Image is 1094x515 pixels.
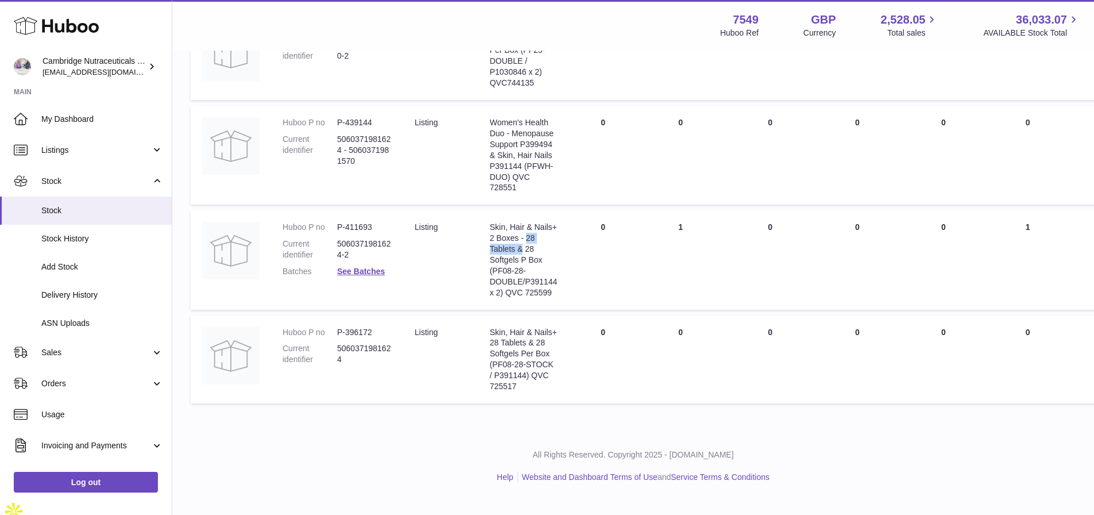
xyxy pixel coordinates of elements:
strong: 7549 [733,12,759,28]
dd: 5060371981624 [337,343,392,365]
img: qvc@camnutra.com [14,58,31,75]
td: 0 [637,106,724,205]
span: Stock History [41,233,163,244]
td: 0 [817,210,898,309]
dt: Current identifier [283,134,337,167]
td: 0 [724,316,817,403]
img: product image [202,222,260,279]
span: listing [415,328,438,337]
dd: P-439144 [337,117,392,128]
span: Orders [41,378,151,389]
dd: 5060401200350-2 [337,40,392,62]
div: Skin, Hair & Nails+ 2 Boxes - 28 Tablets & 28 Softgels P Box (PF08-28-DOUBLE/P391144 x 2) QVC 725599 [490,222,558,298]
a: 2,528.05 Total sales [881,12,939,39]
dd: 5060371981624 - 5060371981570 [337,134,392,167]
span: ASN Uploads [41,318,163,329]
div: Huboo Ref [720,28,759,39]
td: 0 [569,210,637,309]
td: 0 [569,106,637,205]
dd: P-396172 [337,327,392,338]
td: 1 [989,210,1067,309]
dt: Current identifier [283,343,337,365]
td: 0 [989,316,1067,403]
td: 0 [989,12,1067,100]
td: 0 [569,316,637,403]
dt: Huboo P no [283,222,337,233]
div: Currency [803,28,836,39]
dt: Huboo P no [283,327,337,338]
td: 0 [724,106,817,205]
span: 0 [941,328,946,337]
a: Log out [14,472,158,493]
div: Cambridge Nutraceuticals Ltd [42,56,146,78]
span: Add Stock [41,262,163,272]
td: 0 [724,12,817,100]
span: Stock [41,205,163,216]
span: Listings [41,145,151,156]
td: 0 [989,106,1067,205]
span: 2,528.05 [881,12,926,28]
span: listing [415,222,438,232]
dd: P-411693 [337,222,392,233]
div: Skin Hair & Nails+ Duo-28 Tablets Per Box (PF25-DOUBLE / P1030846 x 2) QVC744135 [490,24,558,89]
img: product image [202,24,260,81]
span: listing [415,118,438,127]
a: Website and Dashboard Terms of Use [522,472,658,482]
td: 0 [817,106,898,205]
span: Usage [41,409,163,420]
a: See Batches [337,267,385,276]
a: 36,033.07 AVAILABLE Stock Total [983,12,1080,39]
td: 0 [724,210,817,309]
strong: GBP [811,12,836,28]
td: 0 [817,12,898,100]
span: [EMAIL_ADDRESS][DOMAIN_NAME] [42,67,169,76]
dt: Batches [283,266,337,277]
img: product image [202,117,260,175]
a: Service Terms & Conditions [671,472,770,482]
li: and [518,472,770,483]
span: Invoicing and Payments [41,440,151,451]
td: 1 [637,210,724,309]
span: 0 [941,118,946,127]
p: All Rights Reserved. Copyright 2025 - [DOMAIN_NAME] [181,449,1085,460]
span: Total sales [887,28,938,39]
span: My Dashboard [41,114,163,125]
span: 0 [941,222,946,232]
td: 0 [817,316,898,403]
div: Women's Health Duo - Menopause Support P399494 & Skin, Hair Nails P391144 (PFWH-DUO) QVC 728551 [490,117,558,193]
dt: Current identifier [283,40,337,62]
td: 0 [637,316,724,403]
span: Delivery History [41,290,163,301]
dt: Huboo P no [283,117,337,128]
dt: Current identifier [283,239,337,260]
span: Sales [41,347,151,358]
dd: 5060371981624-2 [337,239,392,260]
td: 0 [569,12,637,100]
td: 0 [637,12,724,100]
span: AVAILABLE Stock Total [983,28,1080,39]
img: product image [202,327,260,385]
div: Skin, Hair & Nails+ 28 Tablets & 28 Softgels Per Box (PF08-28-STOCK / P391144) QVC 725517 [490,327,558,392]
span: Stock [41,176,151,187]
span: 36,033.07 [1016,12,1067,28]
a: Help [497,472,513,482]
